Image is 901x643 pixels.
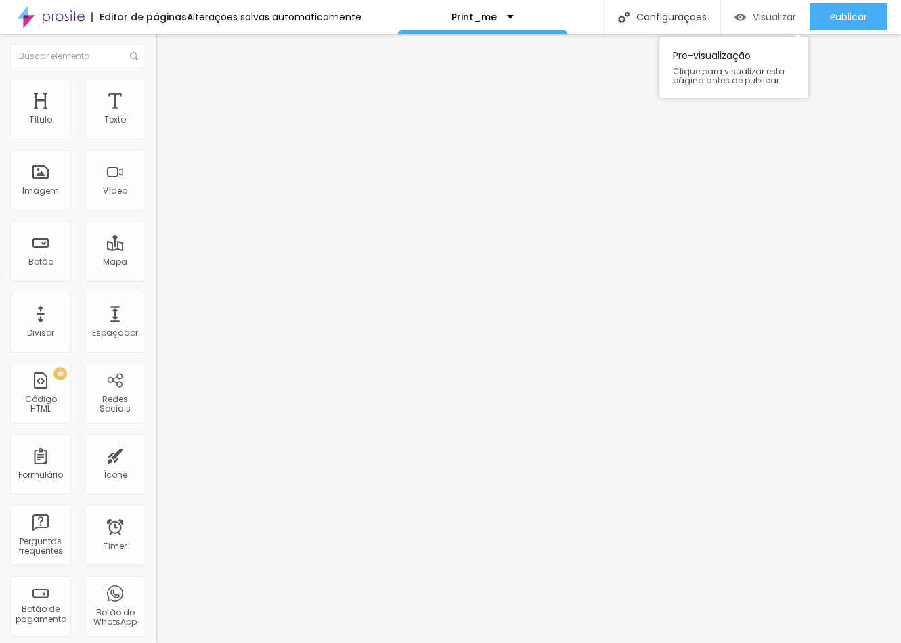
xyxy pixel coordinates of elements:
[104,470,127,480] div: Ícone
[91,12,187,22] div: Editor de páginas
[618,12,630,23] img: Icone
[753,12,796,22] span: Visualizar
[830,12,867,22] span: Publicar
[452,12,497,22] p: Print_me
[130,52,138,60] img: Icone
[88,395,141,414] div: Redes Sociais
[29,115,52,125] div: Título
[28,257,53,267] div: Botão
[103,186,127,196] div: Vídeo
[88,608,141,627] div: Botão do WhatsApp
[14,537,67,556] div: Perguntas frequentes
[22,186,59,196] div: Imagem
[18,470,63,480] div: Formulário
[10,44,146,68] input: Buscar elemento
[659,37,808,98] div: Pre-visualização
[810,3,887,30] button: Publicar
[27,328,54,338] div: Divisor
[104,115,126,125] div: Texto
[187,12,361,22] div: Alterações salvas automaticamente
[734,12,746,23] img: view-1.svg
[14,395,67,414] div: Código HTML
[673,67,795,85] span: Clique para visualizar esta página antes de publicar.
[156,34,901,643] iframe: Editor
[721,3,810,30] button: Visualizar
[104,541,127,551] div: Timer
[14,604,67,624] div: Botão de pagamento
[103,257,127,267] div: Mapa
[92,328,138,338] div: Espaçador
